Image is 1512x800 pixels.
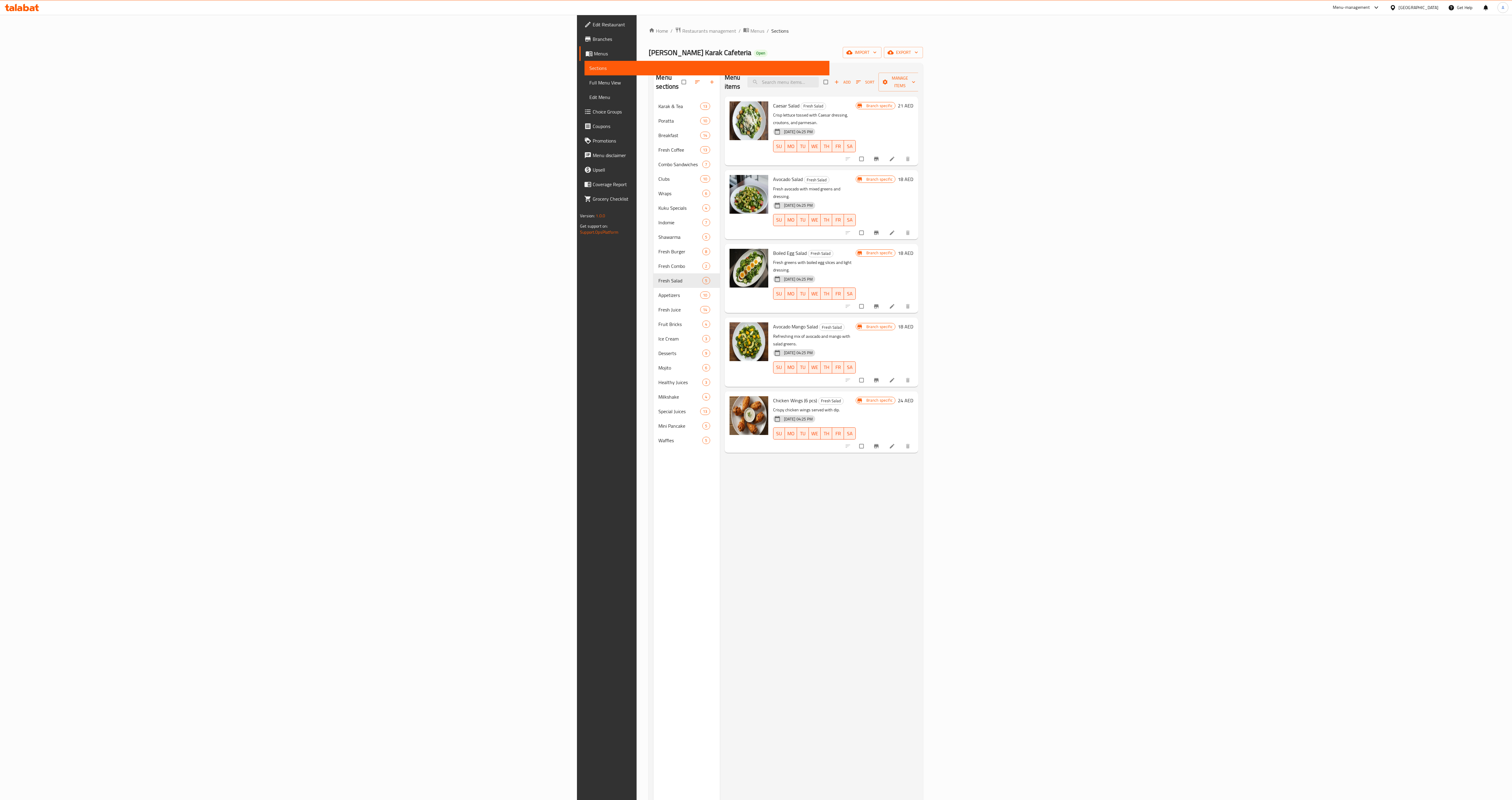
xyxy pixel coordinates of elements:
[654,419,720,433] div: Mini Pancake5
[799,289,806,298] span: TU
[702,422,710,430] div: items
[658,393,702,400] span: Milkshake
[773,361,785,374] button: SU
[589,64,825,72] span: Sections
[889,49,918,56] span: export
[776,363,783,372] span: SU
[678,76,691,88] span: Select all sections
[702,277,710,284] div: items
[703,394,710,400] span: 4
[658,175,700,183] span: Clubs
[579,32,829,46] a: Branches
[870,152,884,166] button: Branch-specific-item
[702,204,710,212] div: items
[703,234,710,240] span: 5
[658,117,700,124] div: Poratta
[658,146,700,153] span: Fresh Coffee
[799,216,806,224] span: TU
[823,429,830,438] span: TH
[834,79,851,86] span: Add
[901,440,916,453] button: delete
[705,75,720,89] button: Add section
[700,104,710,109] span: 13
[832,140,844,152] button: FR
[580,212,595,220] span: Version:
[799,363,806,372] span: TU
[654,273,720,288] div: Fresh Salad5
[835,363,842,372] span: FR
[856,79,875,86] span: Sort
[658,161,702,168] span: Combo Sandwiches
[589,79,825,86] span: Full Menu View
[864,176,895,182] span: Branch specific
[773,333,856,348] p: Refreshing mix of avocado and mango with salad greens.
[658,379,702,386] div: Healthy Juices
[579,177,829,192] a: Coverage Report
[787,429,795,438] span: MO
[730,396,768,435] img: Chicken Wings (6 pcs)
[773,322,818,331] span: Avocado Mango Salad
[818,397,844,405] div: Fresh Salad
[658,190,702,197] div: Wraps
[702,437,710,444] div: items
[773,288,785,300] button: SU
[901,374,916,387] button: delete
[799,429,806,438] span: TU
[844,361,856,374] button: SA
[585,75,829,90] a: Full Menu View
[884,47,923,58] button: export
[700,176,710,182] span: 10
[797,288,809,300] button: TU
[658,262,702,270] div: Fresh Combo
[702,364,710,371] div: items
[654,244,720,259] div: Fresh Burger8
[846,429,853,438] span: SA
[658,248,702,255] span: Fresh Burger
[799,142,806,151] span: TU
[811,216,818,224] span: WE
[593,181,825,188] span: Coverage Report
[593,152,825,159] span: Menu disclaimer
[773,214,785,226] button: SU
[785,361,797,374] button: MO
[700,133,710,138] span: 14
[833,77,852,87] span: Add item
[898,249,913,257] h6: 18 AED
[658,233,702,241] span: Shawarma
[821,140,832,152] button: TH
[730,101,768,140] img: Caesar Salad
[654,215,720,230] div: Indomie7
[856,227,868,239] span: Select to update
[654,157,720,172] div: Combo Sandwiches7
[848,49,877,56] span: import
[844,140,856,152] button: SA
[785,288,797,300] button: MO
[658,422,702,430] div: Mini Pancake
[580,222,608,230] span: Get support on:
[811,142,818,151] span: WE
[579,192,829,206] a: Grocery Checklist
[776,216,783,224] span: SU
[797,427,809,440] button: TU
[787,142,795,151] span: MO
[889,156,896,162] a: Edit menu item
[901,152,916,166] button: delete
[776,289,783,298] span: SU
[782,129,815,135] span: [DATE] 04:25 PM
[898,101,913,110] h6: 21 AED
[846,142,853,151] span: SA
[809,288,821,300] button: WE
[703,278,710,284] span: 5
[782,350,815,356] span: [DATE] 04:25 PM
[811,289,818,298] span: WE
[730,322,768,361] img: Avocado Mango Salad
[844,427,856,440] button: SA
[658,364,702,371] span: Mojito
[855,77,876,87] button: Sort
[703,380,710,385] span: 3
[654,230,720,244] div: Shawarma5
[596,212,605,220] span: 1.0.0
